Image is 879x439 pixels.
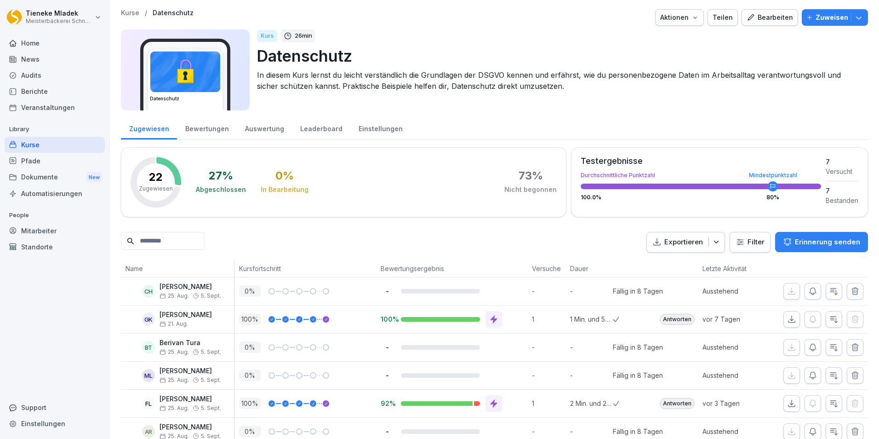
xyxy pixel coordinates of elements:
div: Durchschnittliche Punktzahl [581,173,821,178]
button: Teilen [708,9,738,26]
a: Berichte [5,83,105,99]
p: 1 [532,314,565,324]
div: 100.0 % [581,195,821,200]
a: Leaderboard [292,116,350,139]
p: Exportieren [664,237,703,248]
a: DokumenteNew [5,169,105,186]
p: Ausstehend [702,286,769,296]
div: BT [142,341,155,354]
span: 5. Sept. [201,349,221,355]
p: [PERSON_NAME] [160,395,221,403]
p: - [381,371,394,380]
a: Einstellungen [5,416,105,432]
p: Berivan Tura [160,339,221,347]
div: 0 % [275,170,294,181]
div: Filter [736,237,765,247]
p: 1 Min. und 59 Sek. [570,314,613,324]
p: Kursfortschritt [239,264,372,273]
p: Letzte Aktivität [702,264,764,273]
p: 1 [532,399,565,408]
div: Support [5,399,105,416]
p: Library [5,122,105,137]
p: - [532,370,565,380]
div: Antworten [660,314,695,325]
div: Home [5,35,105,51]
p: 100% [381,315,394,323]
a: Einstellungen [350,116,411,139]
div: Fällig in 8 Tagen [613,370,663,380]
div: FL [142,397,155,410]
div: 7 [826,157,858,167]
p: 2 Min. und 26 Sek. [570,399,613,408]
a: Datenschutz [153,9,194,17]
div: Teilen [713,12,733,23]
p: - [381,287,394,295]
p: / [145,9,147,17]
p: Name [126,264,229,273]
a: Zugewiesen [121,116,177,139]
div: Kurse [5,137,105,153]
div: 80 % [766,195,779,200]
div: CH [142,285,155,298]
div: 73 % [519,170,543,181]
p: - [570,342,613,352]
p: - [381,427,394,436]
p: Erinnerung senden [795,237,860,247]
a: News [5,51,105,67]
div: Mindestpunktzahl [749,173,797,178]
span: 25. Aug. [160,349,189,355]
a: Pfade [5,153,105,169]
p: Meisterbäckerei Schneckenburger [26,18,93,24]
p: Kurse [121,9,139,17]
p: - [532,342,565,352]
p: - [532,286,565,296]
p: - [570,427,613,436]
p: 92% [381,399,394,408]
p: Zuweisen [816,12,848,23]
a: Standorte [5,239,105,255]
p: Bewertungsergebnis [381,264,523,273]
div: Abgeschlossen [196,185,246,194]
p: 0 % [239,370,261,381]
div: Aktionen [660,12,699,23]
p: vor 7 Tagen [702,314,769,324]
p: - [570,370,613,380]
div: Mitarbeiter [5,223,105,239]
p: Dauer [570,264,608,273]
a: Automatisierungen [5,185,105,202]
a: Bewertungen [177,116,237,139]
p: 26 min [295,31,312,40]
span: 5. Sept. [201,293,221,299]
div: ML [142,369,155,382]
span: 5. Sept. [201,377,221,383]
p: [PERSON_NAME] [160,283,221,291]
div: Fällig in 8 Tagen [613,427,663,436]
p: 100 % [239,398,261,409]
p: [PERSON_NAME] [160,311,212,319]
p: 100 % [239,313,261,325]
div: Bearbeiten [747,12,793,23]
div: Dokumente [5,169,105,186]
a: Audits [5,67,105,83]
p: [PERSON_NAME] [160,423,221,431]
p: Zugewiesen [139,185,173,193]
p: Ausstehend [702,370,769,380]
p: - [532,427,565,436]
p: Ausstehend [702,342,769,352]
div: Fällig in 8 Tagen [613,342,663,352]
p: 0 % [239,426,261,437]
p: [PERSON_NAME] [160,367,221,375]
div: Auswertung [237,116,292,139]
button: Aktionen [655,9,704,26]
button: Exportieren [646,232,725,253]
div: Testergebnisse [581,157,821,165]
